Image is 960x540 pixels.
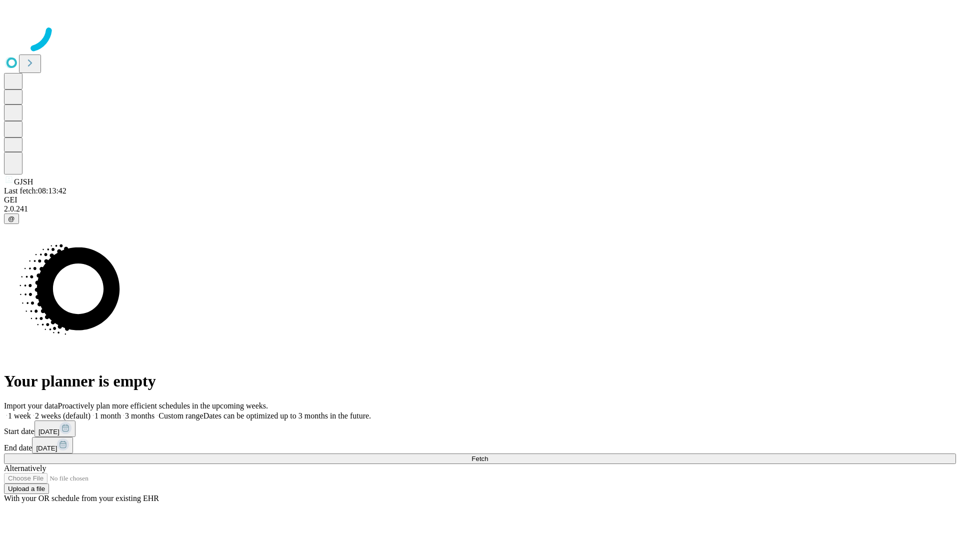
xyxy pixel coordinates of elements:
[4,204,956,213] div: 2.0.241
[4,464,46,472] span: Alternatively
[38,428,59,435] span: [DATE]
[4,494,159,502] span: With your OR schedule from your existing EHR
[4,483,49,494] button: Upload a file
[4,213,19,224] button: @
[4,420,956,437] div: Start date
[4,401,58,410] span: Import your data
[36,444,57,452] span: [DATE]
[4,372,956,390] h1: Your planner is empty
[32,437,73,453] button: [DATE]
[4,195,956,204] div: GEI
[35,411,90,420] span: 2 weeks (default)
[4,186,66,195] span: Last fetch: 08:13:42
[14,177,33,186] span: GJSH
[8,215,15,222] span: @
[4,453,956,464] button: Fetch
[4,437,956,453] div: End date
[34,420,75,437] button: [DATE]
[8,411,31,420] span: 1 week
[58,401,268,410] span: Proactively plan more efficient schedules in the upcoming weeks.
[158,411,203,420] span: Custom range
[471,455,488,462] span: Fetch
[203,411,371,420] span: Dates can be optimized up to 3 months in the future.
[94,411,121,420] span: 1 month
[125,411,154,420] span: 3 months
